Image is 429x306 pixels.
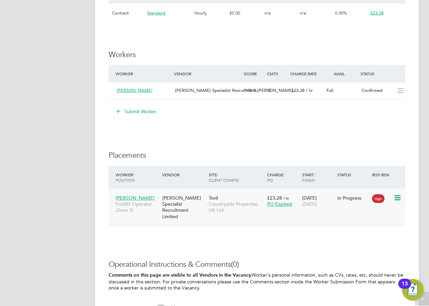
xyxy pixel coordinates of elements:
[172,68,242,80] div: Vendor
[175,87,297,93] span: [PERSON_NAME] Specialist Recruitment [PERSON_NAME]…
[114,68,172,80] div: Worker
[110,3,145,23] div: Contract
[335,10,347,16] span: 0.00%
[289,68,324,80] div: Charge Rate
[324,68,359,80] div: Avail
[245,87,252,93] span: 100
[109,50,405,60] h3: Workers
[402,279,424,301] button: Open Resource Center, 13 new notifications
[283,196,289,201] span: / hr
[267,195,282,201] span: £23.28
[402,284,408,292] div: 13
[359,85,394,96] div: Confirmed
[306,87,313,93] span: / hr
[161,169,207,181] div: Vendor
[370,169,394,181] div: IR35 Risk
[209,195,218,201] span: Tovil
[111,106,162,117] button: Submit Worker
[109,151,405,160] h3: Placements
[193,3,228,23] div: Hourly
[302,201,317,207] span: [DATE]
[301,192,336,210] div: [DATE]
[268,87,270,93] span: 0
[117,87,152,93] span: [PERSON_NAME]
[267,172,285,183] span: / PO
[372,194,384,203] span: High
[337,195,369,201] div: In Progress
[231,260,239,269] span: (0)
[264,10,271,16] span: n/a
[359,68,405,80] div: Status
[147,10,165,16] span: Standard
[265,68,289,80] div: Cmts
[336,169,371,181] div: Status
[267,201,292,207] span: PO Expired
[302,172,315,183] span: / Finish
[207,169,265,186] div: Site
[370,10,383,16] span: £23.28
[116,201,159,213] span: Forklift Operator (Zone 3)
[209,172,239,183] span: / Client Config
[109,272,252,278] b: Comments on this page are visible to all Vendors in the Vacancy.
[109,272,405,291] p: Worker's personal information, such as CVs, rates, etc, should never be discussed in this section...
[116,195,154,201] span: [PERSON_NAME]
[116,172,135,183] span: / Position
[265,169,301,186] div: Charge
[300,10,306,16] span: n/a
[242,68,265,80] div: Score
[114,191,405,197] a: [PERSON_NAME]Forklift Operator (Zone 3)[PERSON_NAME] Specialist Recruitment LimitedTovilCountrysi...
[109,260,405,270] h3: Operational Instructions & Comments
[161,192,207,223] div: [PERSON_NAME] Specialist Recruitment Limited
[326,87,333,93] span: Full
[291,87,305,93] span: £23.28
[209,201,264,213] span: Countryside Properties UK Ltd
[228,3,263,23] div: £0.00
[301,169,336,186] div: Start
[114,169,161,186] div: Worker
